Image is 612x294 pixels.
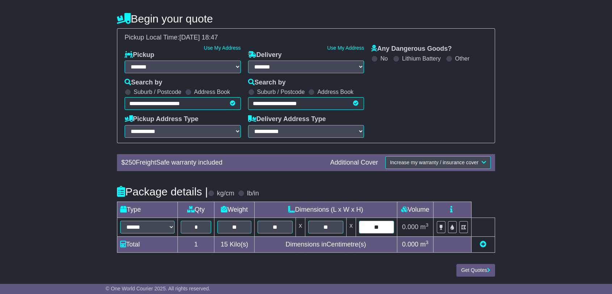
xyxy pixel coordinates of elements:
td: Type [117,202,178,218]
h4: Begin your quote [117,13,495,25]
label: Any Dangerous Goods? [371,45,452,53]
td: x [346,218,356,236]
td: Qty [178,202,214,218]
button: Increase my warranty / insurance cover [385,156,491,169]
label: Pickup Address Type [125,115,198,123]
label: No [380,55,387,62]
td: Volume [397,202,433,218]
div: Pickup Local Time: [121,34,491,42]
td: 1 [178,236,214,252]
label: Delivery Address Type [248,115,326,123]
label: Pickup [125,51,154,59]
span: 0.000 [402,241,418,248]
span: 250 [125,159,136,166]
label: Suburb / Postcode [134,88,181,95]
label: kg/cm [217,190,234,198]
td: Weight [214,202,255,218]
span: [DATE] 18:47 [179,34,218,41]
span: 15 [221,241,228,248]
sup: 3 [426,222,428,228]
label: Other [455,55,469,62]
span: Increase my warranty / insurance cover [390,160,478,165]
td: Kilo(s) [214,236,255,252]
span: m [420,223,428,231]
div: $ FreightSafe warranty included [118,159,327,167]
label: Address Book [194,88,230,95]
label: Suburb / Postcode [257,88,305,95]
a: Use My Address [204,45,241,51]
a: Add new item [480,241,486,248]
td: Dimensions (L x W x H) [255,202,397,218]
a: Use My Address [327,45,364,51]
sup: 3 [426,240,428,245]
td: x [296,218,305,236]
span: m [420,241,428,248]
label: Search by [248,79,286,87]
label: Lithium Battery [402,55,441,62]
label: lb/in [247,190,259,198]
div: Additional Cover [327,159,382,167]
label: Search by [125,79,162,87]
h4: Package details | [117,186,208,198]
span: © One World Courier 2025. All rights reserved. [106,286,210,291]
span: 0.000 [402,223,418,231]
label: Address Book [317,88,353,95]
td: Dimensions in Centimetre(s) [255,236,397,252]
td: Total [117,236,178,252]
label: Delivery [248,51,282,59]
button: Get Quotes [456,264,495,277]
